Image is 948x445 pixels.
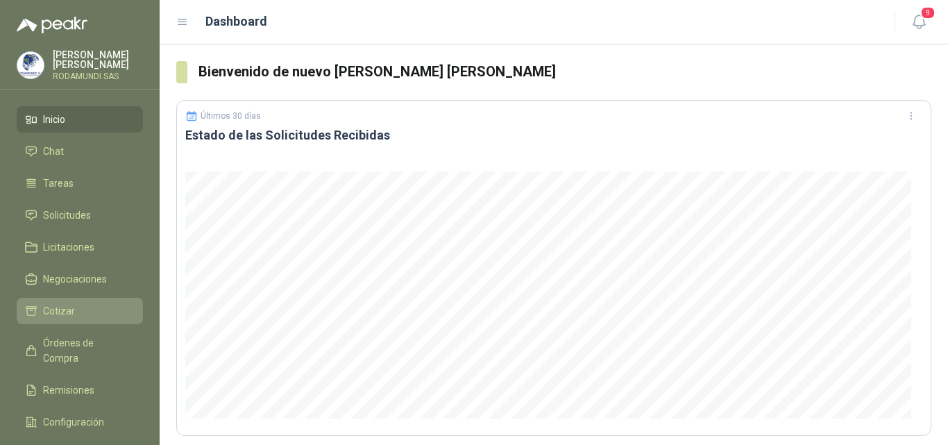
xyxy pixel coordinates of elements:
[17,202,143,228] a: Solicitudes
[17,17,87,33] img: Logo peakr
[43,240,94,255] span: Licitaciones
[53,50,143,69] p: [PERSON_NAME] [PERSON_NAME]
[17,170,143,196] a: Tareas
[43,303,75,319] span: Cotizar
[43,176,74,191] span: Tareas
[43,112,65,127] span: Inicio
[17,52,44,78] img: Company Logo
[185,127,922,144] h3: Estado de las Solicitudes Recibidas
[53,72,143,81] p: RODAMUNDI SAS
[17,377,143,403] a: Remisiones
[920,6,936,19] span: 9
[17,330,143,371] a: Órdenes de Compra
[17,409,143,435] a: Configuración
[43,383,94,398] span: Remisiones
[17,298,143,324] a: Cotizar
[201,111,261,121] p: Últimos 30 días
[205,12,267,31] h1: Dashboard
[43,208,91,223] span: Solicitudes
[198,61,931,83] h3: Bienvenido de nuevo [PERSON_NAME] [PERSON_NAME]
[43,335,130,366] span: Órdenes de Compra
[17,106,143,133] a: Inicio
[906,10,931,35] button: 9
[43,144,64,159] span: Chat
[43,414,104,430] span: Configuración
[17,138,143,165] a: Chat
[17,266,143,292] a: Negociaciones
[43,271,107,287] span: Negociaciones
[17,234,143,260] a: Licitaciones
